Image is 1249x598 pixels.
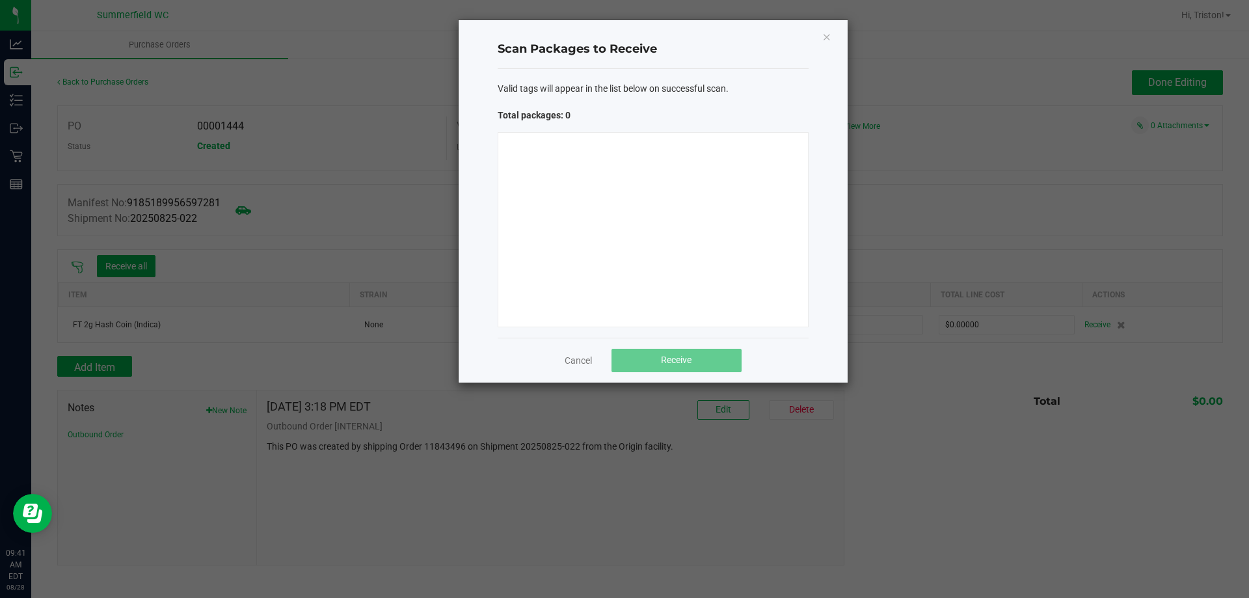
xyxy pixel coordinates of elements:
[498,41,809,58] h4: Scan Packages to Receive
[565,354,592,367] a: Cancel
[13,494,52,533] iframe: Resource center
[498,82,729,96] span: Valid tags will appear in the list below on successful scan.
[822,29,831,44] button: Close
[498,109,653,122] span: Total packages: 0
[661,355,692,365] span: Receive
[611,349,742,372] button: Receive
